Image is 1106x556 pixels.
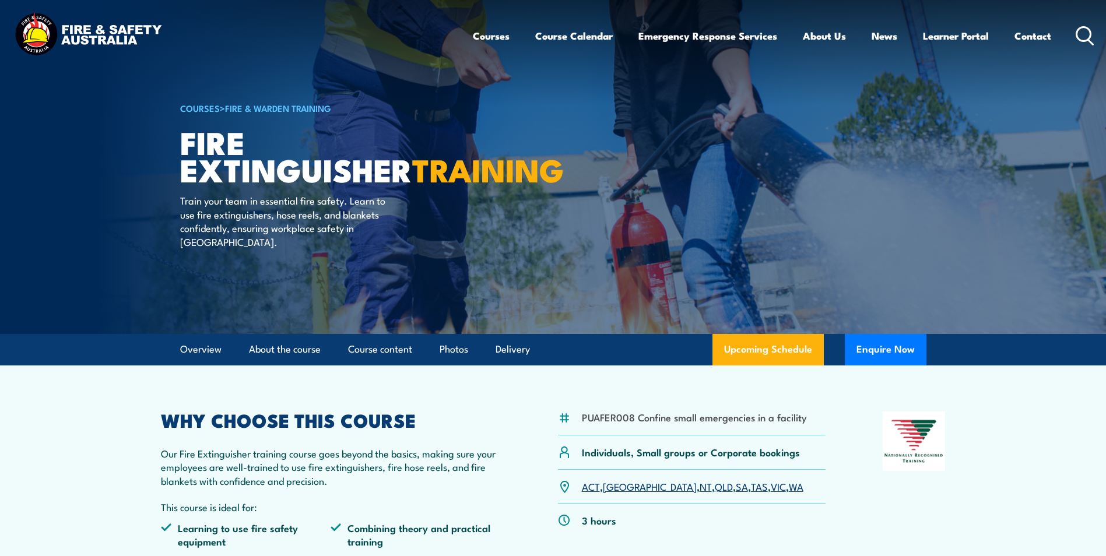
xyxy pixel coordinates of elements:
a: News [872,20,897,51]
p: , , , , , , , [582,480,803,493]
h2: WHY CHOOSE THIS COURSE [161,411,501,428]
a: [GEOGRAPHIC_DATA] [603,479,697,493]
p: Train your team in essential fire safety. Learn to use fire extinguishers, hose reels, and blanke... [180,193,393,248]
p: Our Fire Extinguisher training course goes beyond the basics, making sure your employees are well... [161,446,501,487]
a: Photos [440,334,468,365]
a: ACT [582,479,600,493]
strong: TRAINING [412,145,564,193]
a: Contact [1014,20,1051,51]
a: SA [736,479,748,493]
button: Enquire Now [845,334,926,365]
a: Delivery [496,334,530,365]
h1: Fire Extinguisher [180,128,468,182]
a: Emergency Response Services [638,20,777,51]
a: QLD [715,479,733,493]
a: Upcoming Schedule [712,334,824,365]
a: Courses [473,20,510,51]
a: Overview [180,334,222,365]
a: WA [789,479,803,493]
h6: > [180,101,468,115]
p: Individuals, Small groups or Corporate bookings [582,445,800,459]
a: VIC [771,479,786,493]
a: COURSES [180,101,220,114]
a: About the course [249,334,321,365]
a: Learner Portal [923,20,989,51]
p: This course is ideal for: [161,500,501,513]
a: Fire & Warden Training [225,101,331,114]
a: Course Calendar [535,20,613,51]
p: 3 hours [582,513,616,527]
a: About Us [803,20,846,51]
a: Course content [348,334,412,365]
li: PUAFER008 Confine small emergencies in a facility [582,410,807,424]
img: Nationally Recognised Training logo. [883,411,946,471]
a: TAS [751,479,768,493]
li: Combining theory and practical training [331,521,501,548]
a: NT [700,479,712,493]
li: Learning to use fire safety equipment [161,521,331,548]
